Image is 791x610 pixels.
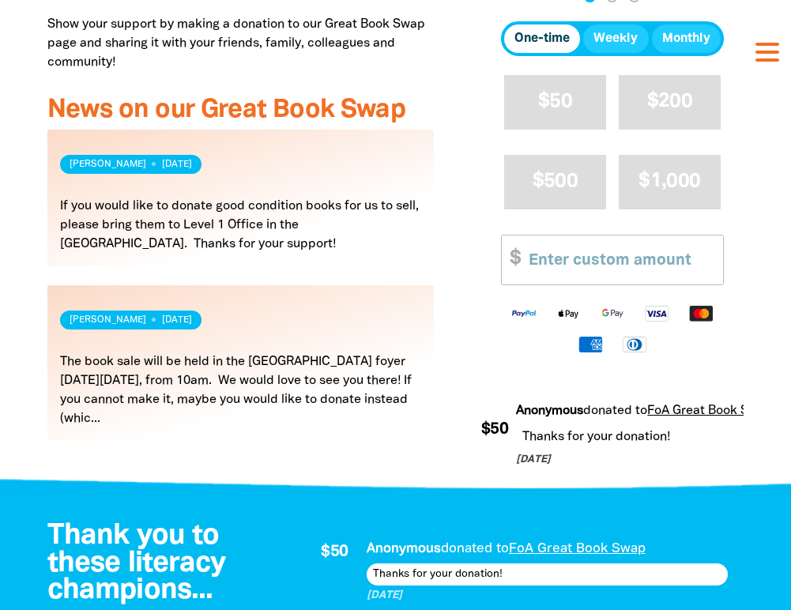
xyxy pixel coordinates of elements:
[619,75,721,130] button: $200
[546,304,590,322] img: Apple Pay logo
[501,292,724,366] div: Available payment methods
[514,29,570,48] span: One-time
[47,96,434,124] h3: News on our Great Book Swap
[635,304,679,322] img: Visa logo
[481,401,744,468] div: Donation stream
[579,405,643,416] span: donated to
[512,405,579,416] em: Anonymous
[518,236,723,284] input: Enter custom amount
[512,453,769,469] p: [DATE]
[652,24,721,53] button: Monthly
[638,173,700,191] span: $1,000
[47,130,434,460] div: Paginated content
[441,543,509,555] span: donated to
[502,304,546,322] img: Paypal logo
[593,29,638,48] span: Weekly
[504,155,606,209] button: $500
[477,422,504,439] span: $50
[619,155,721,209] button: $1,000
[583,24,648,53] button: Weekly
[504,24,580,53] button: One-time
[662,29,710,48] span: Monthly
[590,304,635,322] img: Google Pay logo
[647,92,692,111] span: $200
[538,92,572,111] span: $50
[321,544,348,561] span: $50
[568,335,612,353] img: American Express logo
[47,523,225,604] span: Thank you to these literacy champions...
[504,75,606,130] button: $50
[501,21,724,56] div: Donation frequency
[367,588,728,604] p: [DATE]
[502,236,521,284] span: $
[367,543,441,555] em: Anonymous
[367,563,728,586] div: Thanks for your donation!
[512,425,769,450] div: Thanks for your donation!
[509,543,646,555] a: FoA Great Book Swap
[533,173,578,191] span: $500
[679,304,723,322] img: Mastercard logo
[612,335,657,353] img: Diners Club logo
[643,405,769,416] a: FoA Great Book Swap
